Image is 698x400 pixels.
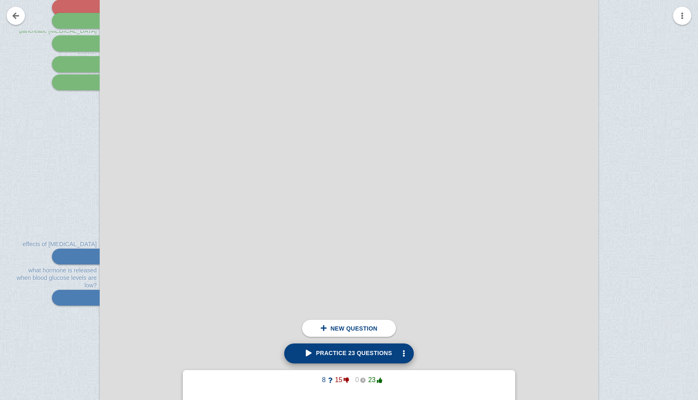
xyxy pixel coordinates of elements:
a: Go back to your notes [7,7,25,25]
span: 15 [332,376,349,384]
button: 815023 [309,373,389,387]
span: 0 [349,376,366,384]
span: New question [330,325,377,332]
span: 23 [366,376,382,384]
span: Practice 23 questions [306,350,392,356]
a: Practice 23 questions [284,343,413,363]
span: 8 [316,376,332,384]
